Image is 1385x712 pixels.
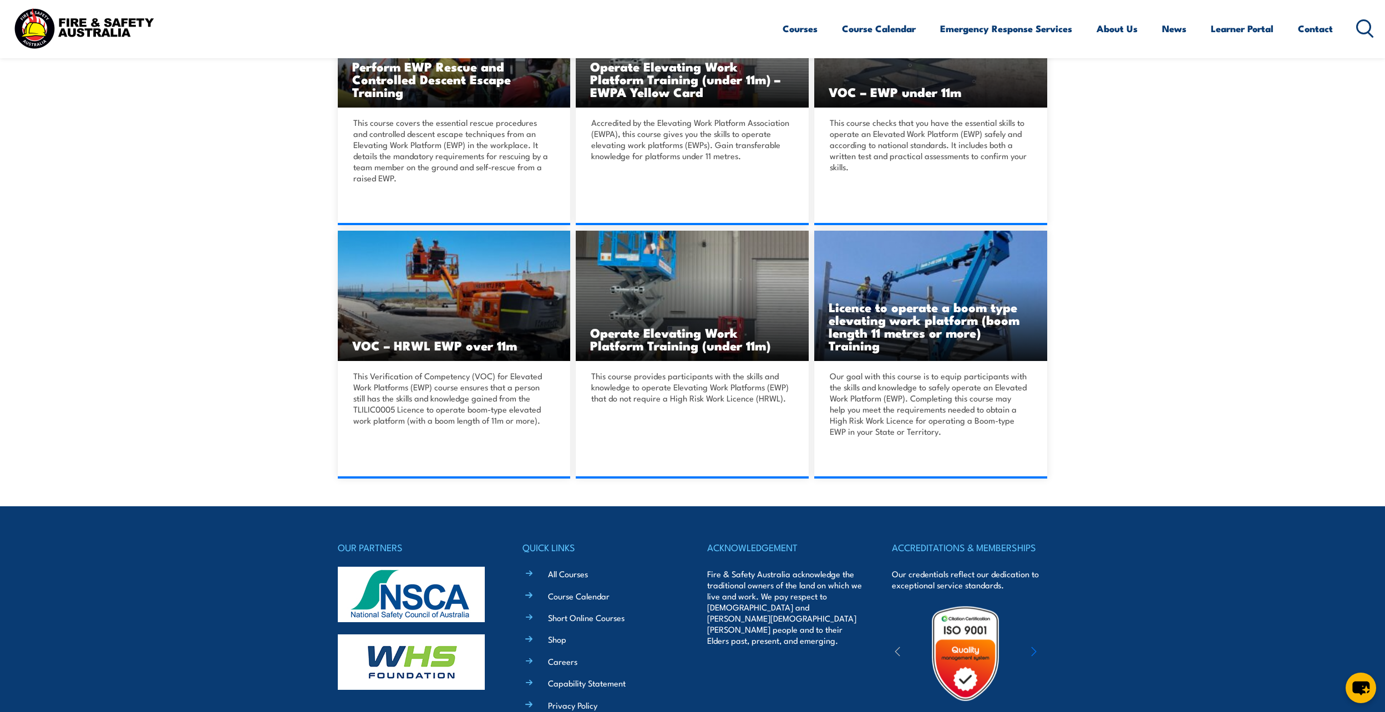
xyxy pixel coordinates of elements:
h3: Perform EWP Rescue and Controlled Descent Escape Training [352,60,556,98]
img: VOC – HRWL EWP over 11m TRAINING [338,231,571,361]
p: Fire & Safety Australia acknowledge the traditional owners of the land on which we live and work.... [707,568,863,646]
a: About Us [1097,14,1138,43]
h3: VOC – EWP under 11m [829,85,1033,98]
a: Course Calendar [548,590,610,602]
h3: VOC – HRWL EWP over 11m [352,339,556,352]
button: chat-button [1346,673,1376,703]
h3: Operate Elevating Work Platform Training (under 11m) [590,326,794,352]
img: Licence to operate a boom type elevating work platform (boom length 11 metres or more) TRAINING [814,231,1047,361]
img: VOC – EWP under 11m TRAINING [576,231,809,361]
img: nsca-logo-footer [338,567,485,622]
p: This course checks that you have the essential skills to operate an Elevated Work Platform (EWP) ... [830,117,1028,172]
a: Course Calendar [842,14,916,43]
a: Short Online Courses [548,612,625,623]
a: Learner Portal [1211,14,1274,43]
a: Emergency Response Services [940,14,1072,43]
a: Privacy Policy [548,699,597,711]
img: whs-logo-footer [338,634,485,690]
a: All Courses [548,568,588,579]
p: Our goal with this course is to equip participants with the skills and knowledge to safely operat... [830,370,1028,437]
p: Accredited by the Elevating Work Platform Association (EWPA), this course gives you the skills to... [591,117,790,161]
a: Courses [783,14,818,43]
p: This Verification of Competency (VOC) for Elevated Work Platforms (EWP) course ensures that a per... [353,370,552,426]
h4: QUICK LINKS [522,540,678,555]
a: Licence to operate a boom type elevating work platform (boom length 11 metres or more) Training [814,231,1047,361]
a: Careers [548,655,577,667]
p: Our credentials reflect our dedication to exceptional service standards. [892,568,1047,591]
a: Contact [1298,14,1333,43]
a: VOC – HRWL EWP over 11m [338,231,571,361]
h3: Licence to operate a boom type elevating work platform (boom length 11 metres or more) Training [829,301,1033,352]
h3: Operate Elevating Work Platform Training (under 11m) – EWPA Yellow Card [590,60,794,98]
a: Capability Statement [548,677,626,689]
p: This course covers the essential rescue procedures and controlled descent escape techniques from ... [353,117,552,184]
h4: ACCREDITATIONS & MEMBERSHIPS [892,540,1047,555]
a: Operate Elevating Work Platform Training (under 11m) [576,231,809,361]
h4: ACKNOWLEDGEMENT [707,540,863,555]
a: News [1162,14,1186,43]
h4: OUR PARTNERS [338,540,493,555]
img: ewpa-logo [1014,634,1111,673]
img: Untitled design (19) [917,605,1014,702]
a: Shop [548,633,566,645]
p: This course provides participants with the skills and knowledge to operate Elevating Work Platfor... [591,370,790,404]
